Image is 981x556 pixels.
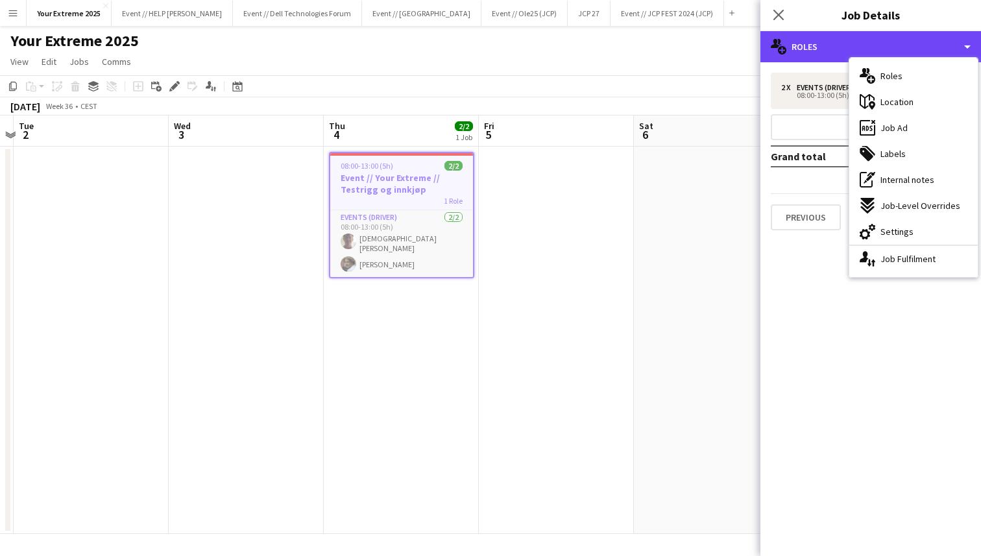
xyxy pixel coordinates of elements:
button: JCP 27 [568,1,611,26]
span: 2 [17,127,34,142]
span: Wed [174,120,191,132]
button: Add role [771,114,971,140]
h1: Your Extreme 2025 [10,31,139,51]
button: Event // JCP FEST 2024 (JCP) [611,1,724,26]
button: Previous [771,204,841,230]
span: View [10,56,29,67]
span: 3 [172,127,191,142]
div: Roles [760,31,981,62]
span: Edit [42,56,56,67]
div: 1 Job [455,132,472,142]
button: Your Extreme 2025 [27,1,112,26]
td: Grand total [771,146,889,167]
span: 5 [482,127,494,142]
div: 2 x [781,83,797,92]
button: Event // [GEOGRAPHIC_DATA] [362,1,481,26]
a: Jobs [64,53,94,70]
div: Job Fulfilment [849,246,978,272]
a: View [5,53,34,70]
div: CEST [80,101,97,111]
span: Tue [19,120,34,132]
button: Event // Dell Technologies Forum [233,1,362,26]
span: Thu [329,120,345,132]
span: Job Ad [880,122,908,134]
app-card-role: Events (Driver)2/208:00-13:00 (5h)[DEMOGRAPHIC_DATA][PERSON_NAME][PERSON_NAME] [330,210,473,277]
a: Edit [36,53,62,70]
span: Internal notes [880,174,934,186]
button: Event // Ole25 (JCP) [481,1,568,26]
span: Location [880,96,914,108]
span: 4 [327,127,345,142]
div: [DATE] [10,100,40,113]
app-job-card: 08:00-13:00 (5h)2/2Event // Your Extreme // Testrigg og innkjøp1 RoleEvents (Driver)2/208:00-13:0... [329,152,474,278]
span: Settings [880,226,914,237]
span: Labels [880,148,906,160]
div: Events (Driver) [797,83,858,92]
span: Job-Level Overrides [880,200,960,212]
span: Comms [102,56,131,67]
div: 08:00-13:00 (5h) [781,92,947,99]
span: 6 [637,127,653,142]
span: Sat [639,120,653,132]
span: Fri [484,120,494,132]
a: Comms [97,53,136,70]
span: 1 Role [444,196,463,206]
span: Week 36 [43,101,75,111]
h3: Job Details [760,6,981,23]
span: 2/2 [444,161,463,171]
span: Roles [880,70,902,82]
span: Jobs [69,56,89,67]
span: 2/2 [455,121,473,131]
h3: Event // Your Extreme // Testrigg og innkjøp [330,172,473,195]
button: Event // HELP [PERSON_NAME] [112,1,233,26]
span: 08:00-13:00 (5h) [341,161,393,171]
